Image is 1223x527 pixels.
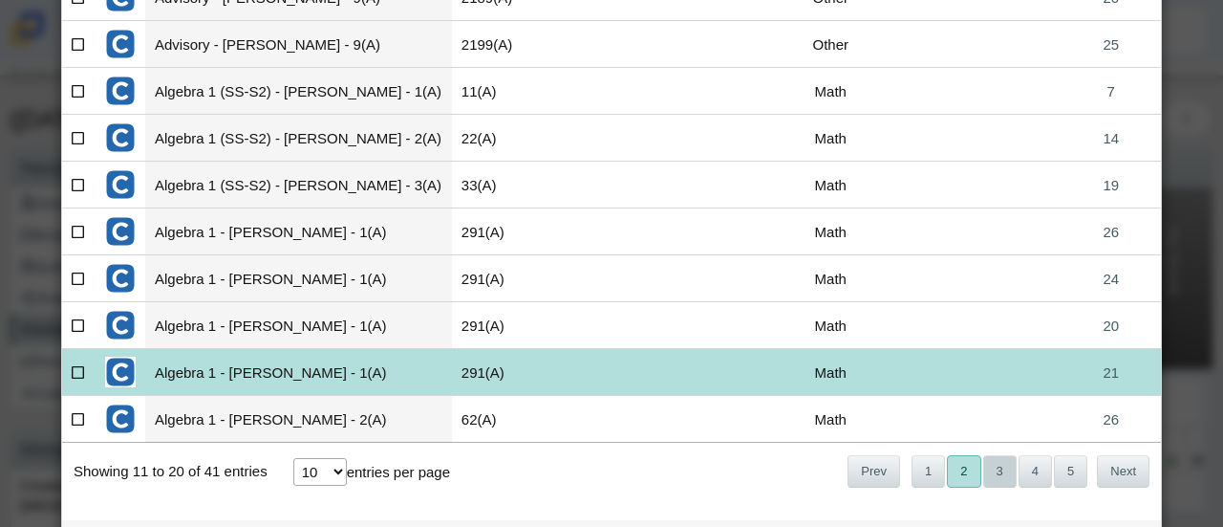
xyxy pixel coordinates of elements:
button: 4 [1019,455,1052,487]
td: 11(A) [452,68,753,115]
td: Algebra 1 - [PERSON_NAME] - 2(A) [145,396,452,443]
a: 24 [1062,255,1161,301]
label: entries per page [347,464,450,480]
td: Math [753,162,909,209]
img: External class connected through Clever [105,76,136,106]
a: 20 [1062,302,1161,348]
nav: pagination [846,455,1149,487]
td: 291(A) [452,349,753,396]
td: Algebra 1 - [PERSON_NAME] - 1(A) [145,209,452,255]
a: 25 [1062,21,1161,67]
td: Algebra 1 (SS-S2) - [PERSON_NAME] - 3(A) [145,162,452,209]
button: 2 [947,455,980,487]
img: External class connected through Clever [105,357,136,387]
td: Algebra 1 (SS-S2) - [PERSON_NAME] - 2(A) [145,115,452,162]
td: 33(A) [452,162,753,209]
td: 291(A) [452,255,753,302]
img: External class connected through Clever [105,404,136,434]
td: Algebra 1 (SS-S2) - [PERSON_NAME] - 1(A) [145,68,452,115]
td: Math [753,396,909,443]
button: Previous [848,455,900,487]
td: Algebra 1 - [PERSON_NAME] - 1(A) [145,255,452,302]
td: Math [753,255,909,302]
a: 14 [1062,115,1161,161]
td: Math [753,115,909,162]
td: 291(A) [452,209,753,255]
a: 19 [1062,162,1161,208]
td: Advisory - [PERSON_NAME] - 9(A) [145,21,452,68]
a: 21 [1062,349,1161,395]
td: 291(A) [452,302,753,349]
a: 26 [1062,396,1161,442]
img: External class connected through Clever [105,122,136,153]
img: External class connected through Clever [105,169,136,200]
img: External class connected through Clever [105,216,136,247]
img: External class connected through Clever [105,310,136,340]
a: 26 [1062,209,1161,254]
td: Math [753,209,909,255]
button: 5 [1054,455,1087,487]
td: Math [753,68,909,115]
a: 7 [1062,68,1161,114]
div: Showing 11 to 20 of 41 entries [62,443,268,500]
img: External class connected through Clever [105,29,136,59]
td: Algebra 1 - [PERSON_NAME] - 1(A) [145,349,452,396]
td: Other [753,21,909,68]
td: 2199(A) [452,21,753,68]
button: 3 [983,455,1017,487]
td: 62(A) [452,396,753,443]
button: 1 [912,455,945,487]
button: Next [1097,455,1149,487]
td: Algebra 1 - [PERSON_NAME] - 1(A) [145,302,452,349]
td: Math [753,302,909,349]
img: External class connected through Clever [105,263,136,294]
td: 22(A) [452,115,753,162]
td: Math [753,349,909,396]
